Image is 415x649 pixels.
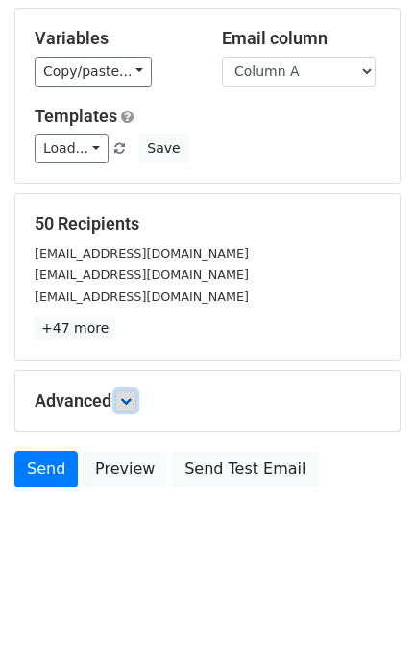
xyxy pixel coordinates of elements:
button: Save [138,134,188,163]
h5: 50 Recipients [35,213,380,235]
iframe: Chat Widget [319,557,415,649]
h5: Email column [222,28,380,49]
a: Send [14,451,78,487]
small: [EMAIL_ADDRESS][DOMAIN_NAME] [35,289,249,304]
small: [EMAIL_ADDRESS][DOMAIN_NAME] [35,246,249,261]
small: [EMAIL_ADDRESS][DOMAIN_NAME] [35,267,249,282]
a: Templates [35,106,117,126]
a: Preview [83,451,167,487]
h5: Advanced [35,390,380,412]
a: Load... [35,134,109,163]
h5: Variables [35,28,193,49]
a: Copy/paste... [35,57,152,87]
a: Send Test Email [172,451,318,487]
a: +47 more [35,316,115,340]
